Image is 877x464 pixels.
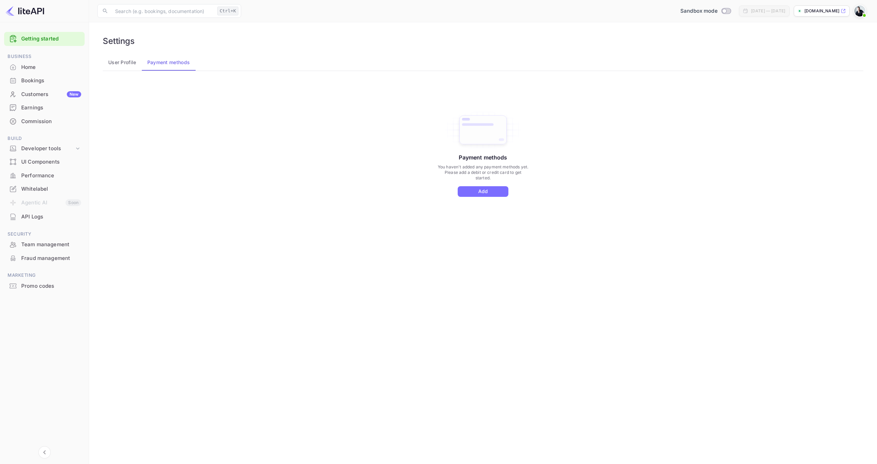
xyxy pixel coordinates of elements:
div: [DATE] — [DATE] [751,8,785,14]
a: Commission [4,115,85,128]
a: CustomersNew [4,88,85,100]
div: Fraud management [4,252,85,265]
p: [DOMAIN_NAME] [804,8,839,14]
div: Performance [21,172,81,180]
a: Fraud management [4,252,85,264]
span: Security [4,230,85,238]
button: Collapse navigation [38,446,51,459]
span: Business [4,53,85,60]
div: New [67,91,81,97]
div: Earnings [21,104,81,112]
a: Getting started [21,35,81,43]
div: account-settings tabs [103,54,863,71]
p: You haven't added any payment methods yet. Please add a debit or credit card to get started. [437,164,529,181]
button: User Profile [103,54,142,71]
p: Payment methods [459,153,507,162]
a: UI Components [4,155,85,168]
div: Commission [21,118,81,126]
div: Promo codes [21,282,81,290]
button: Payment methods [142,54,196,71]
div: UI Components [21,158,81,166]
div: Developer tools [21,145,74,153]
img: Craig Cherlet [854,5,865,16]
div: Developer tools [4,143,85,155]
div: CustomersNew [4,88,85,101]
div: Ctrl+K [217,7,238,15]
div: Bookings [21,77,81,85]
div: Customers [21,91,81,98]
div: Getting started [4,32,85,46]
input: Search (e.g. bookings, documentation) [111,4,214,18]
div: Home [4,61,85,74]
div: Whitelabel [4,182,85,196]
div: Whitelabel [21,185,81,193]
div: Team management [21,241,81,249]
h6: Settings [103,36,135,46]
div: Home [21,63,81,71]
a: Performance [4,169,85,182]
span: Build [4,135,85,142]
span: Marketing [4,272,85,279]
a: Team management [4,238,85,251]
button: Add [458,186,508,197]
a: Bookings [4,74,85,87]
img: LiteAPI logo [5,5,44,16]
div: Fraud management [21,254,81,262]
div: API Logs [21,213,81,221]
a: Earnings [4,101,85,114]
a: Home [4,61,85,73]
img: Add Card [441,110,525,150]
div: Promo codes [4,279,85,293]
a: API Logs [4,210,85,223]
a: Whitelabel [4,182,85,195]
a: Promo codes [4,279,85,292]
span: Sandbox mode [680,7,718,15]
div: UI Components [4,155,85,169]
div: Switch to Production mode [678,7,733,15]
